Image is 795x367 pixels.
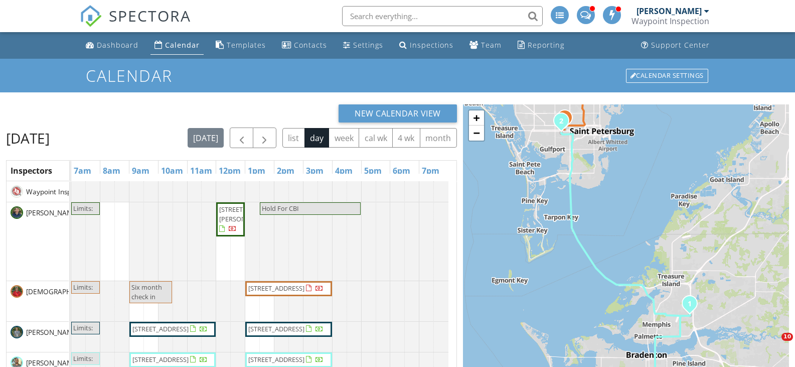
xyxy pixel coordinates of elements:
div: Dashboard [97,40,138,50]
div: 4235 3rd Ave S, St. Petersburg, FL 33711 [561,120,567,127]
a: 7am [71,163,94,179]
span: 10 [781,333,793,341]
i: 1 [687,301,691,308]
button: New Calendar View [339,104,457,123]
button: month [420,128,457,148]
img: casey_4.jpeg [11,326,23,338]
a: Support Center [637,36,714,55]
a: Calendar Settings [625,68,709,84]
div: Inspections [410,40,453,50]
div: Calendar Settings [626,69,708,83]
img: web_capture_2172025_105838_mail.google.com.jpeg [11,206,23,219]
button: week [329,128,359,148]
span: Waypoint Inspection [24,187,93,197]
span: Six month check in [131,283,162,301]
span: [STREET_ADDRESS] [132,324,189,333]
img: christian_3.jpeg [11,285,23,298]
a: 2pm [274,163,297,179]
span: [STREET_ADDRESS][PERSON_NAME] [219,205,275,223]
div: Settings [353,40,383,50]
iframe: Intercom live chat [761,333,785,357]
button: [DATE] [188,128,224,148]
span: [STREET_ADDRESS] [248,355,304,364]
a: 9am [129,163,152,179]
span: Limits: [73,204,93,213]
input: Search everything... [342,6,543,26]
span: Limits: [73,323,93,332]
span: [STREET_ADDRESS] [132,355,189,364]
span: Inspectors [11,165,52,176]
div: Team [481,40,502,50]
div: Templates [227,40,266,50]
h2: [DATE] [6,128,50,148]
a: Calendar [150,36,204,55]
a: 6pm [390,163,413,179]
a: 11am [188,163,215,179]
a: Settings [339,36,387,55]
a: 10am [158,163,186,179]
button: Previous day [230,128,253,148]
a: Templates [212,36,270,55]
button: 4 wk [392,128,420,148]
button: cal wk [359,128,393,148]
span: Hold For CBI [262,204,299,213]
div: Support Center [651,40,710,50]
a: 4pm [333,163,355,179]
a: Reporting [514,36,568,55]
h1: Calendar [86,67,709,84]
button: Next day [253,128,276,148]
a: Contacts [278,36,331,55]
div: Waypoint Inspection [631,16,709,26]
a: 3pm [303,163,326,179]
img: screenshot_20250418_164326.png [11,185,23,198]
span: [STREET_ADDRESS] [248,284,304,293]
span: Limits: [73,354,93,363]
a: 1pm [245,163,268,179]
a: SPECTORA [80,14,191,35]
a: Zoom out [469,126,484,141]
div: Reporting [528,40,564,50]
div: 3920 2nd Ave N, St Petersburg Fl 33713 [565,117,571,124]
span: [PERSON_NAME] [24,327,81,337]
a: Zoom in [469,110,484,126]
a: Team [465,36,506,55]
i: 2 [559,118,563,125]
span: [DEMOGRAPHIC_DATA][PERSON_NAME] [24,287,155,297]
a: Dashboard [82,36,142,55]
div: Contacts [294,40,327,50]
img: The Best Home Inspection Software - Spectora [80,5,102,27]
button: day [304,128,330,148]
a: 12pm [216,163,243,179]
span: [STREET_ADDRESS] [248,324,304,333]
a: 8am [100,163,123,179]
div: [PERSON_NAME] [637,6,702,16]
div: Calendar [165,40,200,50]
span: [PERSON_NAME] [24,208,81,218]
span: Limits: [73,283,93,292]
a: 7pm [419,163,442,179]
a: Inspections [395,36,457,55]
span: SPECTORA [109,5,191,26]
div: 3813 Willow Branch Pl, Palmetto, FL 34221 [690,303,696,309]
button: list [282,128,305,148]
a: 5pm [362,163,384,179]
